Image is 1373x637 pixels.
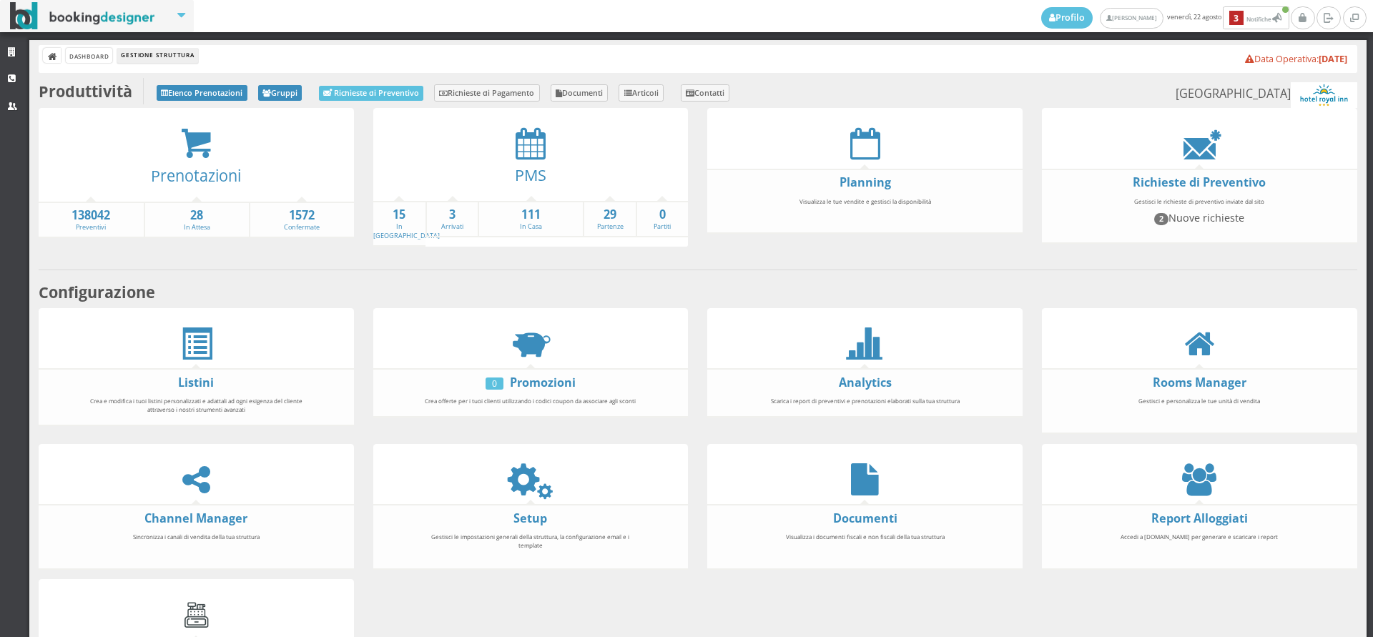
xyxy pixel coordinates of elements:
[180,598,212,631] img: cash-register.gif
[551,84,609,102] a: Documenti
[39,207,144,232] a: 138042Preventivi
[1291,82,1357,108] img: ea773b7e7d3611ed9c9d0608f5526cb6.png
[39,207,144,224] strong: 138042
[178,375,214,390] a: Listini
[39,282,155,302] b: Configurazione
[479,207,583,223] strong: 111
[373,207,425,223] strong: 15
[157,85,247,101] a: Elenco Prenotazioni
[427,207,478,223] strong: 3
[1090,212,1309,224] h4: Nuove richieste
[66,48,112,63] a: Dashboard
[427,207,478,232] a: 3Arrivati
[415,526,646,564] div: Gestisci le impostazioni generali della struttura, la configurazione email e i template
[80,526,312,564] div: Sincronizza i canali di vendita della tua struttura
[1229,11,1244,26] b: 3
[1133,174,1266,190] a: Richieste di Preventivo
[1154,213,1168,224] span: 2
[145,207,249,224] strong: 28
[10,2,155,30] img: BookingDesigner.com
[39,81,132,102] b: Produttività
[1041,6,1291,29] span: venerdì, 22 agosto
[1223,6,1289,29] button: 3Notifiche
[117,48,197,64] li: Gestione Struttura
[749,191,981,229] div: Visualizza le tue vendite e gestisci la disponibilità
[258,85,302,101] a: Gruppi
[749,526,981,564] div: Visualizza i documenti fiscali e non fiscali della tua struttura
[250,207,354,224] strong: 1572
[1083,526,1315,564] div: Accedi a [DOMAIN_NAME] per generare e scaricare i report
[250,207,354,232] a: 1572Confermate
[1153,375,1246,390] a: Rooms Manager
[415,390,646,412] div: Crea offerte per i tuoi clienti utilizzando i codici coupon da associare agli sconti
[1245,53,1347,65] a: Data Operativa:[DATE]
[373,207,440,240] a: 15In [GEOGRAPHIC_DATA]
[486,377,503,390] div: 0
[584,207,635,223] strong: 29
[151,165,241,186] a: Prenotazioni
[1151,510,1248,526] a: Report Alloggiati
[637,207,688,223] strong: 0
[1100,8,1163,29] a: [PERSON_NAME]
[681,84,730,102] a: Contatti
[749,390,981,412] div: Scarica i report di preventivi e prenotazioni elaborati sulla tua struttura
[1083,390,1315,428] div: Gestisci e personalizza le tue unità di vendita
[1041,7,1093,29] a: Profilo
[144,510,247,526] a: Channel Manager
[637,207,688,232] a: 0Partiti
[434,84,540,102] a: Richieste di Pagamento
[319,86,423,101] a: Richieste di Preventivo
[1083,191,1315,238] div: Gestisci le richieste di preventivo inviate dal sito
[515,164,546,185] a: PMS
[840,174,891,190] a: Planning
[510,375,576,390] a: Promozioni
[513,510,547,526] a: Setup
[80,390,312,420] div: Crea e modifica i tuoi listini personalizzati e adattali ad ogni esigenza del cliente attraverso ...
[584,207,635,232] a: 29Partenze
[839,375,892,390] a: Analytics
[145,207,249,232] a: 28In Attesa
[1319,53,1347,65] b: [DATE]
[833,510,897,526] a: Documenti
[479,207,583,232] a: 111In Casa
[1176,82,1357,108] small: [GEOGRAPHIC_DATA]
[619,84,664,102] a: Articoli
